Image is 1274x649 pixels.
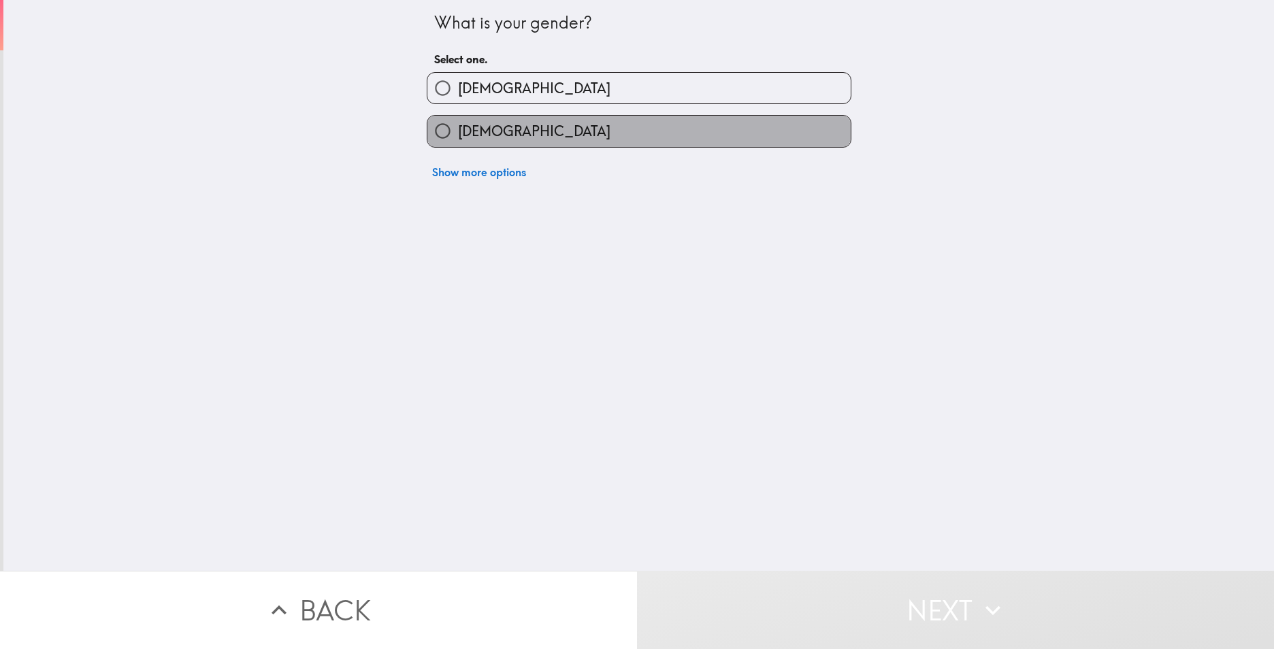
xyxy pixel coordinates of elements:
[637,571,1274,649] button: Next
[458,79,610,98] span: [DEMOGRAPHIC_DATA]
[427,159,532,186] button: Show more options
[427,116,851,146] button: [DEMOGRAPHIC_DATA]
[434,52,844,67] h6: Select one.
[434,12,844,35] div: What is your gender?
[458,122,610,141] span: [DEMOGRAPHIC_DATA]
[427,73,851,103] button: [DEMOGRAPHIC_DATA]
